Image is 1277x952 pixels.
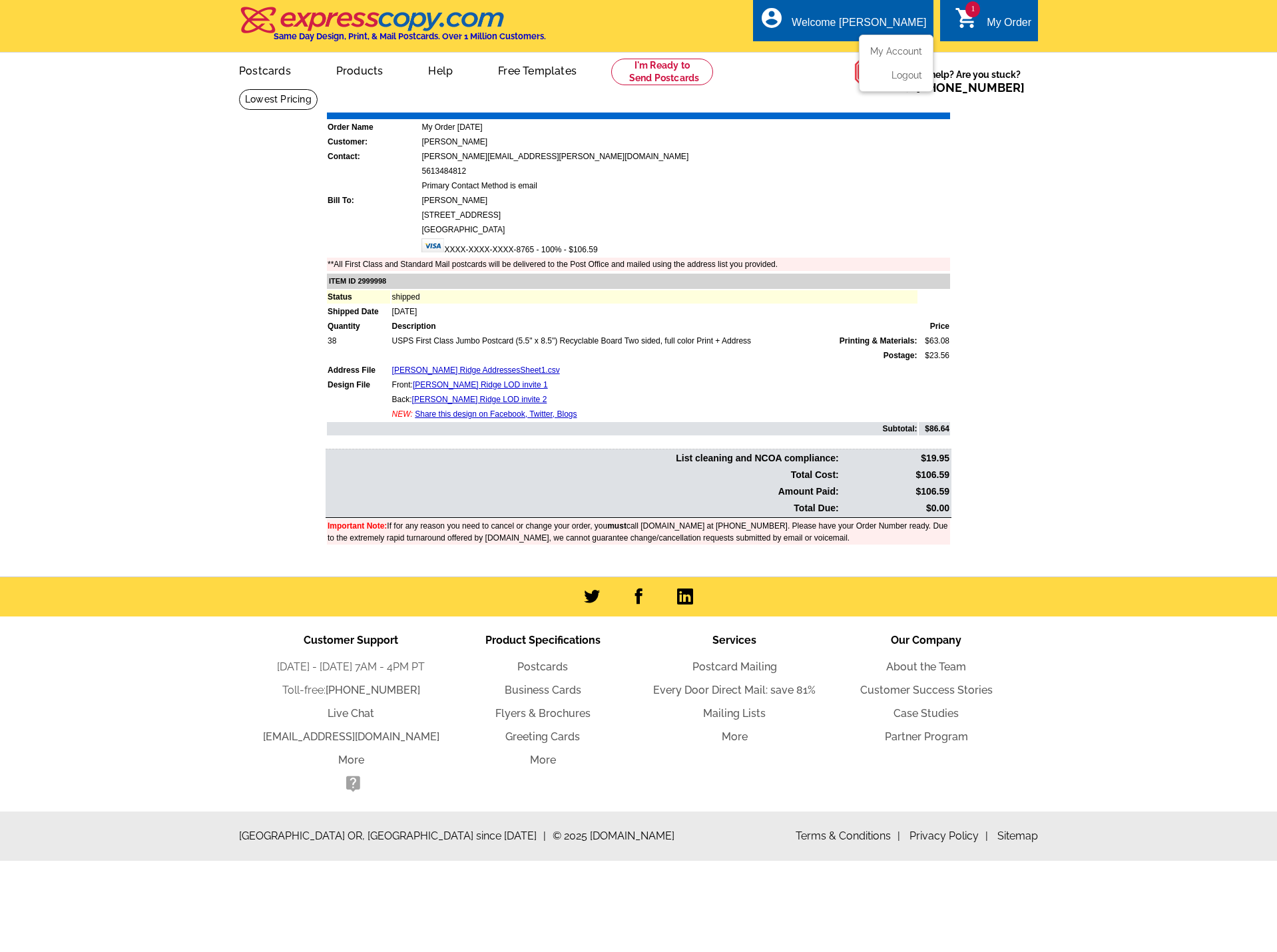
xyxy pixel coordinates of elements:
td: [PERSON_NAME] [421,135,950,148]
td: Status [327,290,390,304]
span: Product Specifications [485,634,601,646]
td: [PERSON_NAME] [421,194,950,207]
a: Postcards [517,660,568,673]
td: [STREET_ADDRESS] [421,208,950,222]
td: Front: [391,378,918,391]
td: Design File [327,378,390,391]
td: Order Name [327,120,419,134]
a: Postcards [218,54,312,85]
strong: Postage: [884,351,917,360]
td: My Order [DATE] [421,120,950,134]
td: Bill To: [327,194,419,207]
a: [PERSON_NAME] Ridge LOD invite 2 [412,395,547,404]
a: Partner Program [885,730,968,743]
td: List cleaning and NCOA compliance: [327,451,840,466]
td: Price [919,320,950,333]
td: Address File [327,363,390,377]
td: [GEOGRAPHIC_DATA] [421,223,950,236]
a: Mailing Lists [703,707,766,720]
a: More [530,754,556,766]
span: [GEOGRAPHIC_DATA] OR, [GEOGRAPHIC_DATA] since [DATE] [239,828,546,844]
span: © 2025 [DOMAIN_NAME] [553,828,674,844]
td: $63.08 [919,334,950,348]
td: Contact: [327,150,419,163]
td: Amount Paid: [327,484,840,499]
a: Business Cards [505,684,581,696]
a: More [338,754,364,766]
i: account_circle [760,6,784,30]
li: [DATE] - [DATE] 7AM - 4PM PT [255,659,447,675]
td: Description [391,320,918,333]
span: 1 [965,1,980,17]
td: Primary Contact Method is email [421,179,950,192]
img: visa.gif [421,238,444,252]
b: must [607,521,627,531]
h4: Same Day Design, Print, & Mail Postcards. Over 1 Million Customers. [274,31,546,41]
a: Customer Success Stories [860,684,993,696]
a: Live Chat [328,707,374,720]
span: Call [894,81,1025,95]
td: Quantity [327,320,390,333]
td: If for any reason you need to cancel or change your order, you call [DOMAIN_NAME] at [PHONE_NUMBE... [327,519,950,545]
li: Toll-free: [255,682,447,698]
a: [PHONE_NUMBER] [916,81,1025,95]
span: Customer Support [304,634,398,646]
td: $106.59 [841,467,950,483]
a: Terms & Conditions [796,830,900,842]
a: Products [315,54,405,85]
span: Services [712,634,756,646]
td: **All First Class and Standard Mail postcards will be delivered to the Post Office and mailed usi... [327,258,950,271]
a: Privacy Policy [909,830,988,842]
a: Greeting Cards [505,730,580,743]
i: shopping_cart [955,6,979,30]
td: USPS First Class Jumbo Postcard (5.5" x 8.5") Recyclable Board Two sided, full color Print + Address [391,334,918,348]
td: shipped [391,290,918,304]
span: Need help? Are you stuck? [894,68,1031,95]
td: [DATE] [391,305,918,318]
a: About the Team [886,660,966,673]
a: [PERSON_NAME] Ridge AddressesSheet1.csv [392,365,560,375]
a: 1 shopping_cart My Order [955,15,1031,31]
td: ITEM ID 2999998 [327,274,950,289]
td: Shipped Date [327,305,390,318]
td: $0.00 [841,501,950,516]
td: 38 [327,334,390,348]
a: Same Day Design, Print, & Mail Postcards. Over 1 Million Customers. [239,16,546,41]
td: 5613484812 [421,164,950,178]
td: $19.95 [841,451,950,466]
td: $86.64 [919,422,950,435]
td: Total Cost: [327,467,840,483]
a: Sitemap [997,830,1038,842]
img: help [854,53,894,91]
font: Important Note: [328,521,387,531]
a: Flyers & Brochures [495,707,591,720]
a: Share this design on Facebook, Twitter, Blogs [415,409,577,419]
span: NEW: [392,409,413,419]
td: [PERSON_NAME][EMAIL_ADDRESS][PERSON_NAME][DOMAIN_NAME] [421,150,950,163]
td: XXXX-XXXX-XXXX-8765 - 100% - $106.59 [421,238,950,256]
a: More [722,730,748,743]
a: Help [407,54,474,85]
td: $23.56 [919,349,950,362]
td: Subtotal: [327,422,917,435]
a: Postcard Mailing [692,660,777,673]
td: $106.59 [841,484,950,499]
div: My Order [987,17,1031,35]
a: [EMAIL_ADDRESS][DOMAIN_NAME] [263,730,439,743]
a: My Account [870,46,922,57]
a: [PHONE_NUMBER] [326,684,420,696]
span: Printing & Materials: [840,335,917,347]
a: Free Templates [477,54,598,85]
iframe: LiveChat chat widget [1011,642,1277,952]
td: Total Due: [327,501,840,516]
span: Our Company [891,634,961,646]
a: Case Studies [894,707,959,720]
a: Every Door Direct Mail: save 81% [653,684,816,696]
a: Logout [892,70,922,81]
td: Customer: [327,135,419,148]
div: Welcome [PERSON_NAME] [792,17,926,35]
td: Back: [391,393,918,406]
a: [PERSON_NAME] Ridge LOD invite 1 [413,380,548,389]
